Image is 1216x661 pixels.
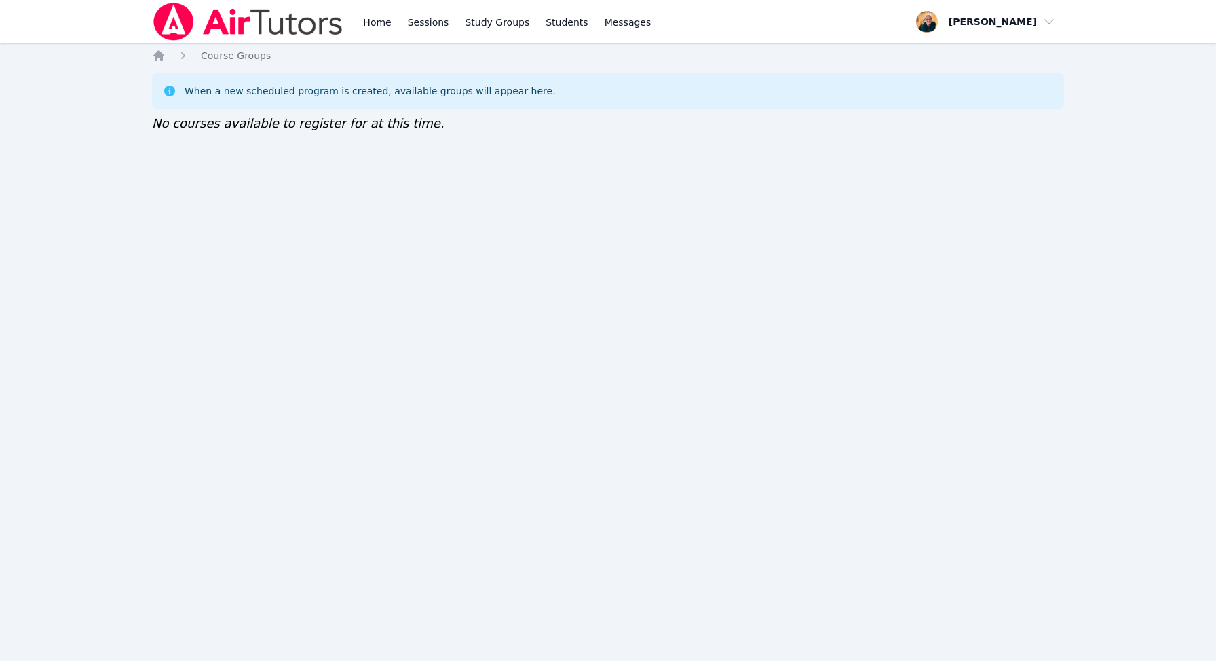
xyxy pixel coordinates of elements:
[152,49,1064,62] nav: Breadcrumb
[152,3,344,41] img: Air Tutors
[201,49,271,62] a: Course Groups
[201,50,271,61] span: Course Groups
[605,16,651,29] span: Messages
[185,84,556,98] div: When a new scheduled program is created, available groups will appear here.
[152,116,444,130] span: No courses available to register for at this time.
